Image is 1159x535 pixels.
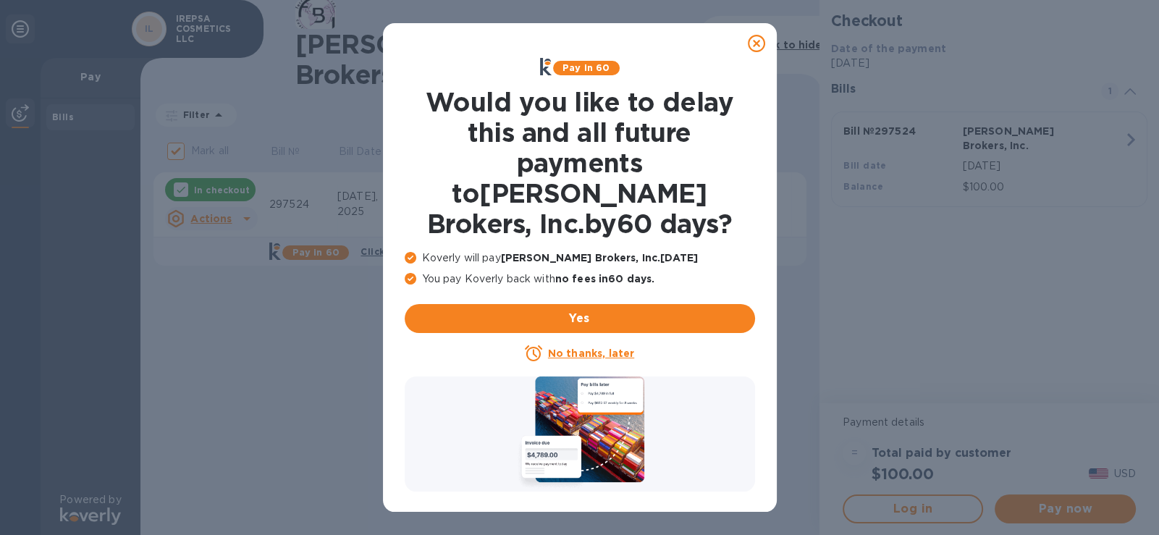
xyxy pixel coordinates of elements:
[405,271,755,287] p: You pay Koverly back with
[555,273,654,285] b: no fees in 60 days .
[562,62,610,73] b: Pay in 60
[405,304,755,333] button: Yes
[416,310,743,327] span: Yes
[405,87,755,239] h1: Would you like to delay this and all future payments to [PERSON_NAME] Brokers, Inc. by 60 days ?
[501,252,698,264] b: [PERSON_NAME] Brokers, Inc. [DATE]
[405,250,755,266] p: Koverly will pay
[548,347,634,359] u: No thanks, later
